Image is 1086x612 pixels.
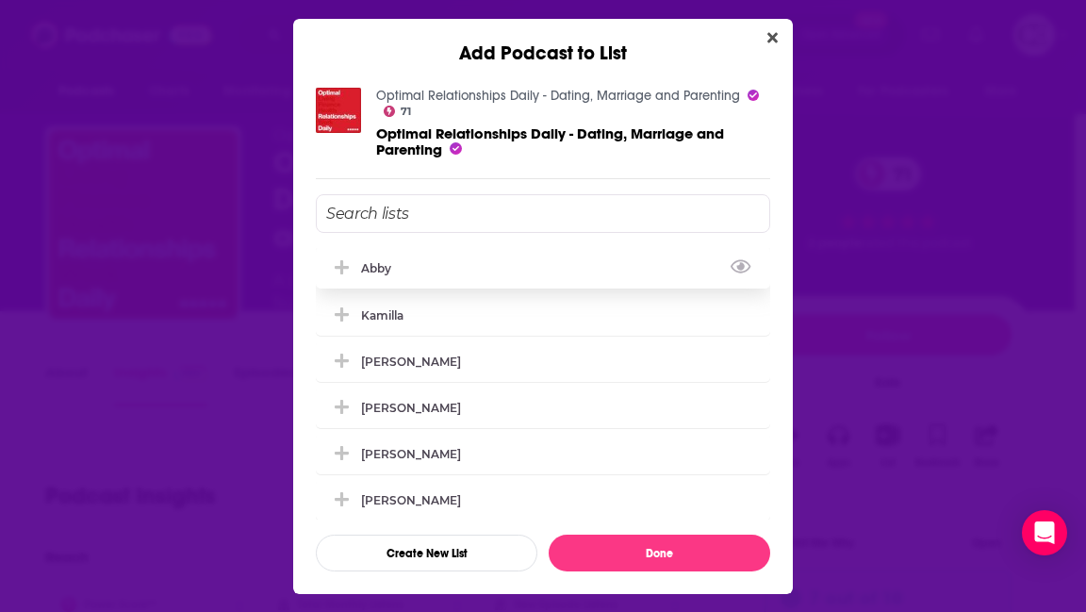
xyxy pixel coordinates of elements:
[391,272,403,273] button: View Link
[376,124,724,158] a: Optimal Relationships Daily - Dating, Marriage and Parenting
[361,261,403,275] div: Abby
[376,88,740,104] a: Optimal Relationships Daily - Dating, Marriage and Parenting
[316,194,770,233] input: Search lists
[293,19,793,65] div: Add Podcast to List
[760,26,785,50] button: Close
[316,340,770,382] div: Logan
[316,535,537,571] button: Create New List
[361,401,461,415] div: [PERSON_NAME]
[1022,510,1067,555] div: Open Intercom Messenger
[316,247,770,289] div: Abby
[316,88,361,133] img: Optimal Relationships Daily - Dating, Marriage and Parenting
[384,106,411,117] a: 71
[316,194,770,571] div: Add Podcast To List
[316,433,770,474] div: Braden
[316,479,770,521] div: Elyse
[401,108,411,116] span: 71
[316,387,770,428] div: Ashlyn
[549,535,770,571] button: Done
[361,447,461,461] div: [PERSON_NAME]
[316,294,770,336] div: Kamilla
[361,355,461,369] div: [PERSON_NAME]
[361,493,461,507] div: [PERSON_NAME]
[361,308,403,323] div: Kamilla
